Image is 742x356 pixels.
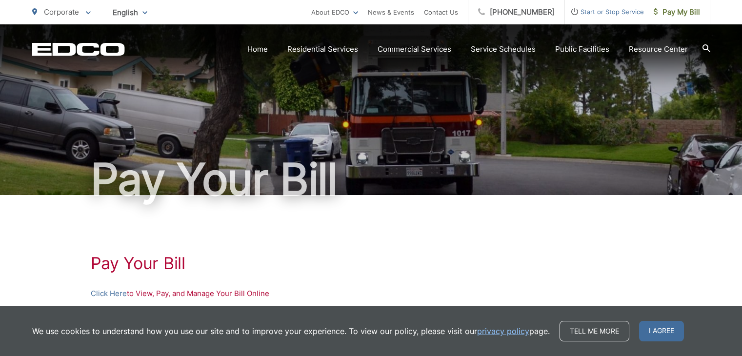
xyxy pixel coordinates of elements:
[368,6,414,18] a: News & Events
[424,6,458,18] a: Contact Us
[477,325,529,337] a: privacy policy
[639,321,684,341] span: I agree
[32,325,550,337] p: We use cookies to understand how you use our site and to improve your experience. To view our pol...
[32,155,710,204] h1: Pay Your Bill
[471,43,536,55] a: Service Schedules
[560,321,629,341] a: Tell me more
[629,43,688,55] a: Resource Center
[287,43,358,55] a: Residential Services
[654,6,700,18] span: Pay My Bill
[555,43,609,55] a: Public Facilities
[105,4,155,21] span: English
[44,7,79,17] span: Corporate
[91,288,127,299] a: Click Here
[311,6,358,18] a: About EDCO
[91,288,652,299] p: to View, Pay, and Manage Your Bill Online
[32,42,125,56] a: EDCD logo. Return to the homepage.
[378,43,451,55] a: Commercial Services
[247,43,268,55] a: Home
[91,254,652,273] h1: Pay Your Bill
